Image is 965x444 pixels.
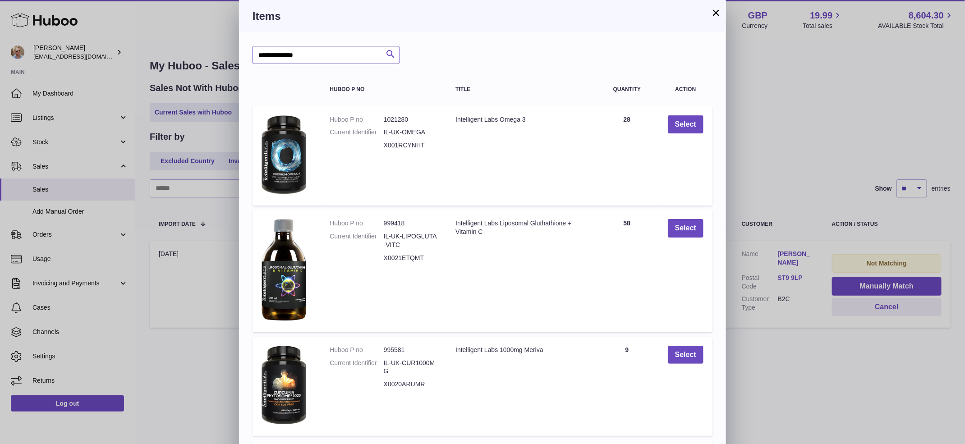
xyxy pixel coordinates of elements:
[595,78,659,101] th: Quantity
[262,115,307,195] img: Intelligent Labs Omega 3
[321,78,446,101] th: Huboo P no
[595,106,659,206] td: 28
[262,219,307,321] img: Intelligent Labs Liposomal Gluthathione + Vitamin C
[384,219,437,228] dd: 999418
[384,380,437,389] dd: X0020ARUMR
[262,346,307,425] img: Intelligent Labs 1000mg Meriva
[446,78,595,101] th: Title
[253,9,712,23] h3: Items
[668,115,703,134] button: Select
[330,359,383,376] dt: Current Identifier
[330,346,383,354] dt: Huboo P no
[455,219,586,236] div: Intelligent Labs Liposomal Gluthathione + Vitamin C
[330,219,383,228] dt: Huboo P no
[384,115,437,124] dd: 1021280
[711,7,721,18] button: ×
[384,232,437,249] dd: IL-UK-LIPOGLUTA-VITC
[330,115,383,124] dt: Huboo P no
[595,210,659,332] td: 58
[668,219,703,238] button: Select
[330,232,383,249] dt: Current Identifier
[455,346,586,354] div: Intelligent Labs 1000mg Meriva
[384,141,437,150] dd: X001RCYNHT
[384,128,437,137] dd: IL-UK-OMEGA
[659,78,712,101] th: Action
[668,346,703,364] button: Select
[330,128,383,137] dt: Current Identifier
[384,254,437,262] dd: X0021ETQMT
[595,337,659,436] td: 9
[455,115,586,124] div: Intelligent Labs Omega 3
[384,346,437,354] dd: 995581
[384,359,437,376] dd: IL-UK-CUR1000MG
